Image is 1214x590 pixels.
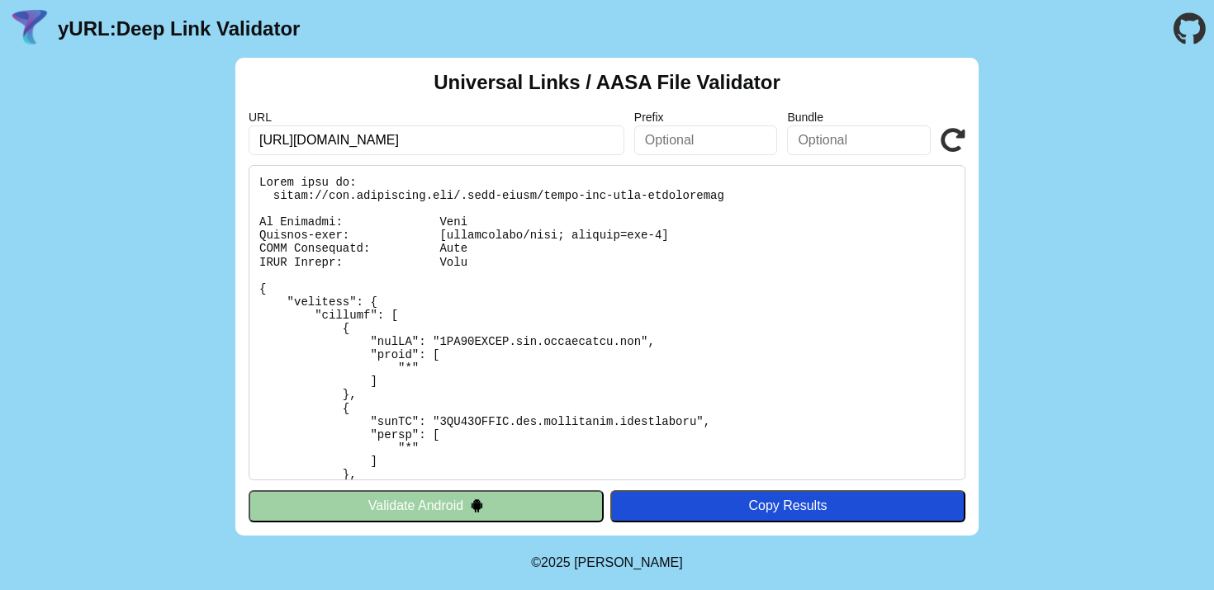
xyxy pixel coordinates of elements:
[634,125,778,155] input: Optional
[574,555,683,569] a: Michael Ibragimchayev's Personal Site
[434,71,780,94] h2: Universal Links / AASA File Validator
[610,490,965,522] button: Copy Results
[249,165,965,480] pre: Lorem ipsu do: sitam://con.adipiscing.eli/.sedd-eiusm/tempo-inc-utla-etdoloremag Al Enimadmi: Ven...
[58,17,300,40] a: yURL:Deep Link Validator
[249,111,624,124] label: URL
[634,111,778,124] label: Prefix
[470,498,484,512] img: droidIcon.svg
[619,498,957,513] div: Copy Results
[787,125,931,155] input: Optional
[249,125,624,155] input: Required
[541,555,571,569] span: 2025
[8,7,51,50] img: yURL Logo
[787,111,931,124] label: Bundle
[249,490,604,522] button: Validate Android
[531,536,682,590] footer: ©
